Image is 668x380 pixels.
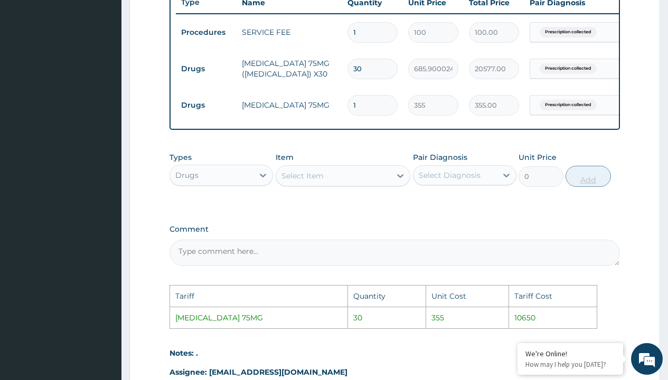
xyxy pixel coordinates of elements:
div: Drugs [175,170,199,180]
td: 355 [426,307,509,328]
div: Assignee: [EMAIL_ADDRESS][DOMAIN_NAME] [170,367,620,377]
label: Types [170,153,192,162]
img: d_794563401_company_1708531726252_794563401 [20,53,43,79]
td: 30 [348,307,426,328]
label: Pair Diagnosis [413,152,467,163]
p: How may I help you today? [525,360,615,369]
td: [MEDICAL_DATA] 75MG [237,94,342,116]
td: Procedures [176,23,237,42]
div: We're Online! [525,349,615,358]
span: Prescription collected [540,27,597,37]
div: Select Item [281,170,324,181]
label: Comment [170,225,620,234]
label: Item [276,152,294,163]
div: Chat with us now [55,59,177,73]
div: Notes: . [170,348,620,358]
td: [MEDICAL_DATA] 75MG ([MEDICAL_DATA]) X30 [237,53,342,84]
td: 10650 [509,307,597,328]
div: Minimize live chat window [173,5,199,31]
td: Tariff [170,285,348,307]
span: We're online! [61,119,146,226]
textarea: Type your message and hit 'Enter' [5,261,201,298]
span: Prescription collected [540,100,597,110]
td: Tariff Cost [509,285,597,307]
span: Prescription collected [540,63,597,74]
td: Unit Cost [426,285,509,307]
td: Quantity [348,285,426,307]
td: Drugs [176,96,237,115]
div: Select Diagnosis [419,170,481,180]
td: Drugs [176,59,237,79]
td: SERVICE FEE [237,22,342,43]
td: [MEDICAL_DATA] 75MG [170,307,348,328]
button: Add [566,166,610,187]
label: Unit Price [519,152,557,163]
